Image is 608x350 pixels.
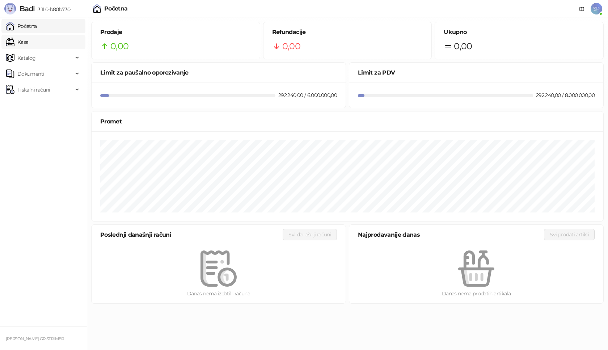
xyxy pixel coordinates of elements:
div: 292.240,00 / 8.000.000,00 [535,91,596,99]
span: Dokumenti [17,67,44,81]
span: 3.11.0-b80b730 [35,6,70,13]
div: 292.240,00 / 6.000.000,00 [277,91,338,99]
span: 0,00 [110,39,128,53]
span: Badi [20,4,35,13]
span: Katalog [17,51,36,65]
h5: Refundacije [272,28,423,37]
a: Kasa [6,35,28,49]
a: Dokumentacija [576,3,588,14]
div: Danas nema izdatih računa [103,290,334,298]
button: Svi današnji računi [283,229,337,240]
h5: Prodaje [100,28,251,37]
div: Poslednji današnji računi [100,230,283,239]
button: Svi prodati artikli [544,229,595,240]
span: 0,00 [282,39,300,53]
h5: Ukupno [444,28,595,37]
div: Promet [100,117,595,126]
div: Limit za PDV [358,68,595,77]
small: [PERSON_NAME] GR STRIMER [6,336,64,341]
div: Najprodavanije danas [358,230,544,239]
span: Fiskalni računi [17,83,50,97]
div: Početna [104,6,128,12]
div: Limit za paušalno oporezivanje [100,68,337,77]
div: Danas nema prodatih artikala [361,290,592,298]
span: 0,00 [454,39,472,53]
span: SP [591,3,602,14]
img: Logo [4,3,16,14]
a: Početna [6,19,37,33]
